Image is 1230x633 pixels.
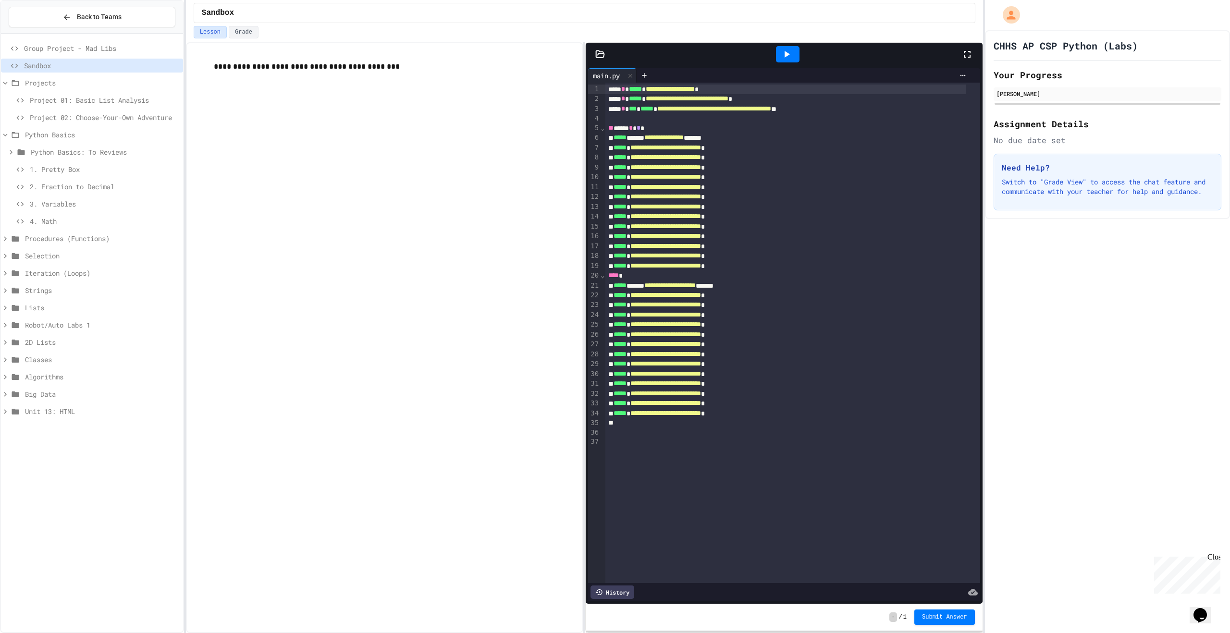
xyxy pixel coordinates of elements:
[588,320,600,329] div: 25
[588,399,600,408] div: 33
[588,71,625,81] div: main.py
[25,233,179,243] span: Procedures (Functions)
[30,182,179,192] span: 2. Fraction to Decimal
[194,26,227,38] button: Lesson
[30,199,179,209] span: 3. Variables
[588,389,600,399] div: 32
[588,183,600,192] div: 11
[588,172,600,182] div: 10
[889,612,897,622] span: -
[994,39,1138,52] h1: CHHS AP CSP Python (Labs)
[31,147,179,157] span: Python Basics: To Reviews
[588,114,600,123] div: 4
[922,613,967,621] span: Submit Answer
[588,261,600,271] div: 19
[994,68,1221,82] h2: Your Progress
[588,153,600,162] div: 8
[25,251,179,261] span: Selection
[588,271,600,280] div: 20
[588,359,600,369] div: 29
[588,104,600,114] div: 3
[588,94,600,104] div: 2
[588,418,600,428] div: 35
[4,4,66,61] div: Chat with us now!Close
[588,251,600,261] div: 18
[25,320,179,330] span: Robot/Auto Labs 1
[588,310,600,320] div: 24
[202,7,234,19] span: Sandbox
[588,409,600,418] div: 34
[994,134,1221,146] div: No due date set
[25,354,179,365] span: Classes
[25,285,179,295] span: Strings
[588,222,600,231] div: 15
[25,337,179,347] span: 2D Lists
[25,372,179,382] span: Algorithms
[996,89,1218,98] div: [PERSON_NAME]
[24,61,179,71] span: Sandbox
[25,303,179,313] span: Lists
[229,26,258,38] button: Grade
[588,133,600,143] div: 6
[77,12,122,22] span: Back to Teams
[588,350,600,359] div: 28
[994,117,1221,131] h2: Assignment Details
[588,68,637,83] div: main.py
[588,192,600,202] div: 12
[588,291,600,300] div: 22
[25,406,179,416] span: Unit 13: HTML
[25,130,179,140] span: Python Basics
[588,85,600,94] div: 1
[903,613,907,621] span: 1
[588,143,600,153] div: 7
[588,330,600,340] div: 26
[588,242,600,251] div: 17
[24,43,179,53] span: Group Project - Mad Libs
[588,428,600,438] div: 36
[914,609,975,625] button: Submit Answer
[1002,177,1213,196] p: Switch to "Grade View" to access the chat feature and communicate with your teacher for help and ...
[588,379,600,389] div: 31
[588,202,600,212] div: 13
[588,437,600,447] div: 37
[600,124,605,132] span: Fold line
[25,78,179,88] span: Projects
[899,613,902,621] span: /
[25,268,179,278] span: Iteration (Loops)
[25,389,179,399] span: Big Data
[30,95,179,105] span: Project 01: Basic List Analysis
[588,340,600,349] div: 27
[9,7,175,27] button: Back to Teams
[588,231,600,241] div: 16
[588,163,600,172] div: 9
[1190,595,1220,623] iframe: chat widget
[30,164,179,174] span: 1. Pretty Box
[30,112,179,122] span: Project 02: Choose-Your-Own Adventure
[600,271,605,279] span: Fold line
[1150,553,1220,594] iframe: chat widget
[30,216,179,226] span: 4. Math
[590,585,634,599] div: History
[588,369,600,379] div: 30
[588,123,600,133] div: 5
[588,212,600,221] div: 14
[588,281,600,291] div: 21
[1002,162,1213,173] h3: Need Help?
[993,4,1022,26] div: My Account
[588,300,600,310] div: 23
